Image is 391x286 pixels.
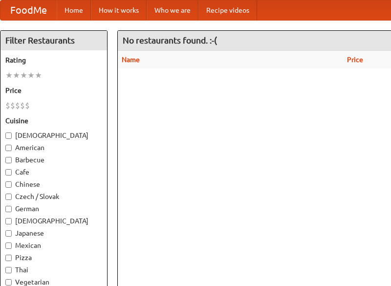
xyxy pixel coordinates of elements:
input: Mexican [5,242,12,249]
a: How it works [91,0,147,20]
input: Vegetarian [5,279,12,286]
a: Home [57,0,91,20]
a: Name [122,56,140,64]
h5: Cuisine [5,116,102,126]
li: $ [25,100,30,111]
label: Japanese [5,228,102,238]
input: Czech / Slovak [5,194,12,200]
li: $ [10,100,15,111]
input: German [5,206,12,212]
label: [DEMOGRAPHIC_DATA] [5,216,102,226]
ng-pluralize: No restaurants found. :-( [123,36,217,45]
a: FoodMe [0,0,57,20]
li: ★ [20,70,27,81]
input: Cafe [5,169,12,176]
input: Barbecue [5,157,12,163]
li: $ [5,100,10,111]
input: American [5,145,12,151]
label: Chinese [5,179,102,189]
li: $ [20,100,25,111]
label: Czech / Slovak [5,192,102,201]
li: ★ [27,70,35,81]
label: Pizza [5,253,102,263]
input: Chinese [5,181,12,188]
li: $ [15,100,20,111]
h4: Filter Restaurants [0,31,107,50]
a: Recipe videos [198,0,257,20]
input: [DEMOGRAPHIC_DATA] [5,218,12,224]
label: [DEMOGRAPHIC_DATA] [5,131,102,140]
label: German [5,204,102,214]
li: ★ [5,70,13,81]
label: American [5,143,102,153]
input: Pizza [5,255,12,261]
input: [DEMOGRAPHIC_DATA] [5,132,12,139]
label: Barbecue [5,155,102,165]
h5: Price [5,86,102,95]
h5: Rating [5,55,102,65]
label: Cafe [5,167,102,177]
input: Thai [5,267,12,273]
label: Mexican [5,241,102,250]
a: Who we are [147,0,198,20]
li: ★ [35,70,42,81]
a: Price [347,56,363,64]
label: Thai [5,265,102,275]
li: ★ [13,70,20,81]
input: Japanese [5,230,12,237]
